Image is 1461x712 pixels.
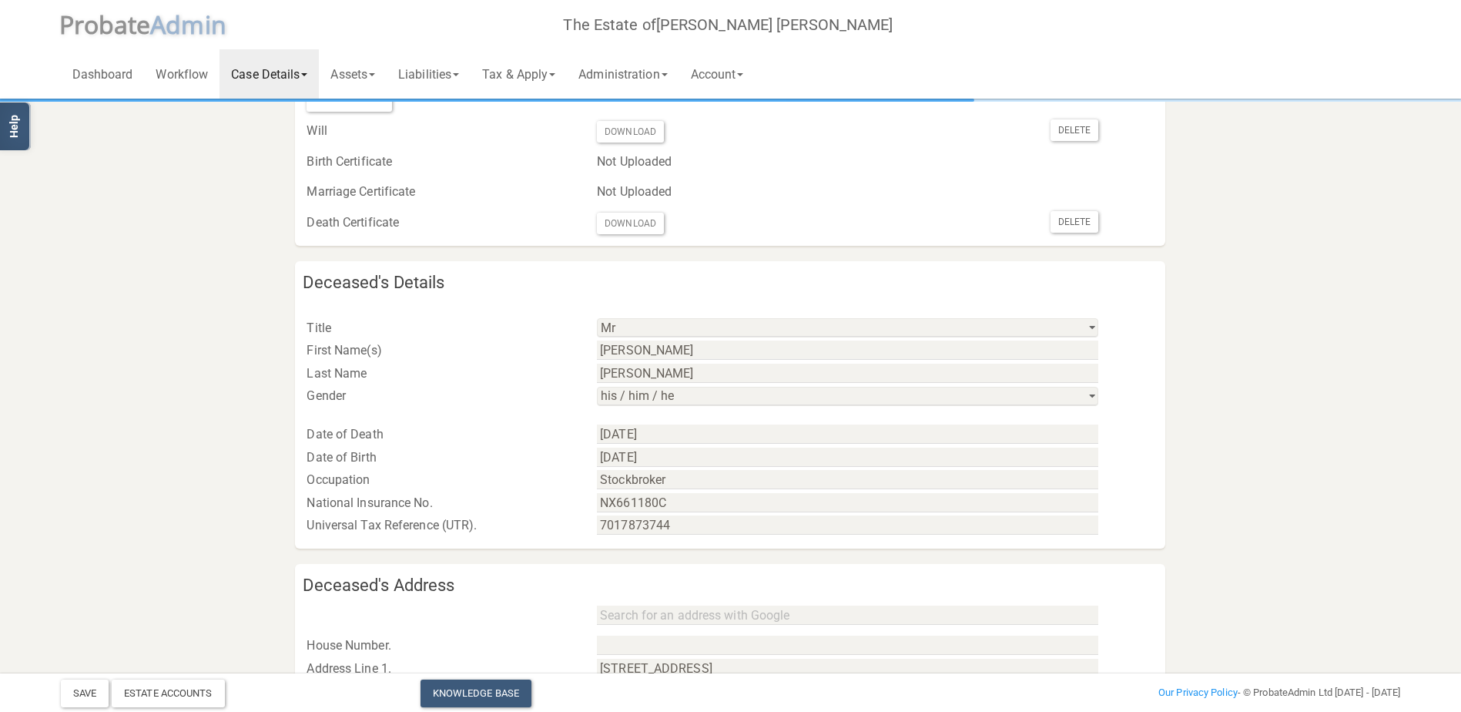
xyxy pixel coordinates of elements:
[567,49,679,99] a: Administration
[295,446,585,469] div: Date of Birth
[597,121,664,143] a: Download
[112,680,225,707] div: Estate Accounts
[295,634,585,657] div: House Number.
[295,469,585,492] div: Occupation
[295,514,585,537] div: Universal Tax Reference (UTR).
[150,8,226,41] span: A
[957,683,1412,702] div: - © ProbateAdmin Ltd [DATE] - [DATE]
[295,150,585,173] div: Birth Certificate
[597,213,664,234] a: Download
[295,657,585,680] div: Address Line 1.
[74,8,151,41] span: robate
[295,362,585,385] div: Last Name
[303,576,1165,595] h4: Deceased's Address
[295,339,585,362] div: First Name(s)
[166,8,226,41] span: dmin
[1158,687,1238,698] a: Our Privacy Policy
[295,385,585,408] div: Gender
[597,180,1154,203] div: Not Uploaded
[471,49,567,99] a: Tax & Apply
[303,274,1165,292] h4: Deceased's Details
[597,150,1154,173] div: Not Uploaded
[61,49,145,99] a: Dashboard
[597,448,1098,467] input: DD-MM-YYYY
[421,680,531,707] a: Knowledge Base
[295,119,585,143] div: Will
[597,606,1098,625] input: Search for an address with Google
[144,49,219,99] a: Workflow
[295,180,585,203] div: Marriage Certificate
[1051,119,1099,141] div: Delete
[679,49,756,99] a: Account
[295,492,585,515] div: National Insurance No.
[219,49,319,99] a: Case Details
[387,49,471,99] a: Liabilities
[1051,211,1099,233] div: Delete
[59,8,151,41] span: P
[597,425,1098,444] input: DD-MM-YYYY
[295,423,585,446] div: Date of Death
[295,317,585,340] div: Title
[61,680,109,707] button: Save
[295,211,585,234] div: Death Certificate
[319,49,387,99] a: Assets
